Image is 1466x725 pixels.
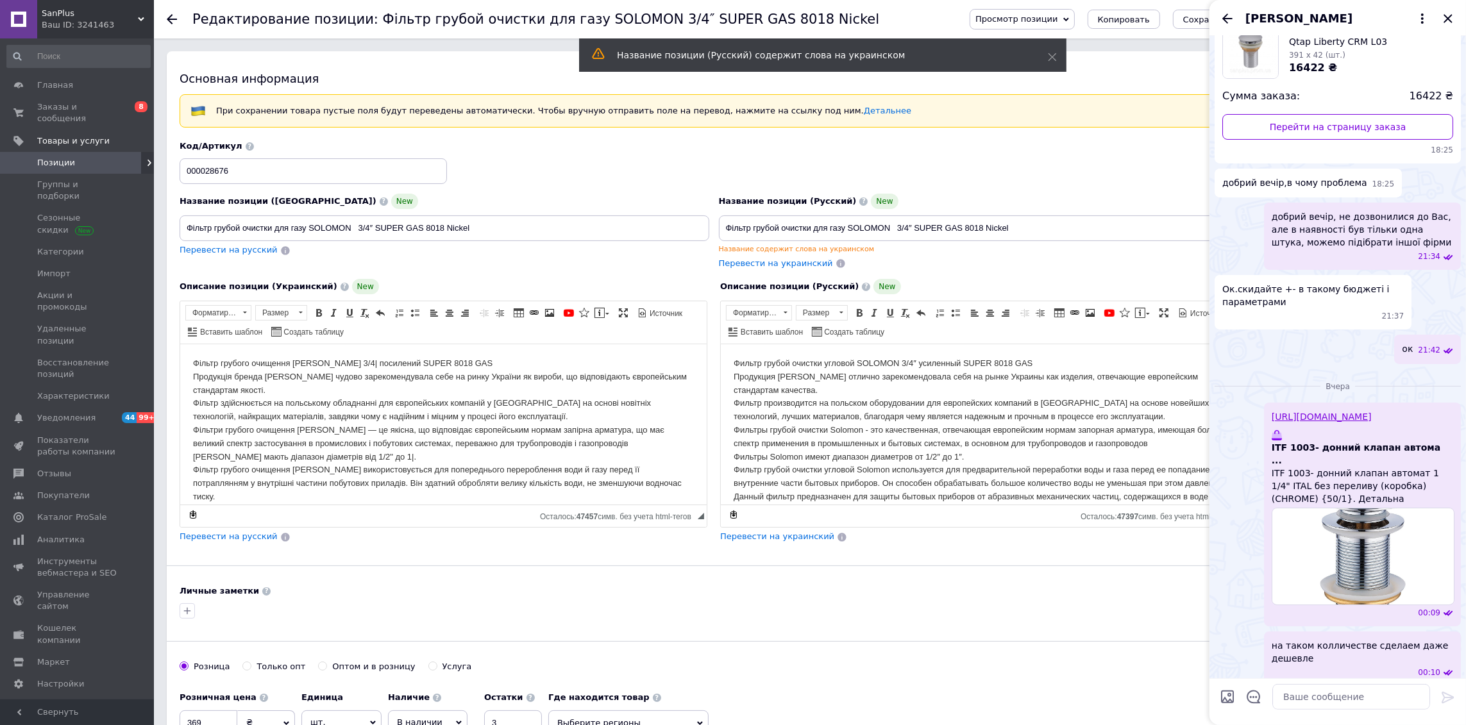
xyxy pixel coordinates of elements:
[37,246,84,258] span: Категории
[864,106,911,115] a: Детальнее
[975,14,1057,24] span: Просмотр позиции
[1245,10,1352,27] span: [PERSON_NAME]
[1289,62,1337,74] span: 16422 ₴
[216,106,911,115] span: При сохранении товара пустые поля будут переведены автоматически. Чтобы вручную отправить поле на...
[883,306,897,320] a: Подчеркнутый (Ctrl+U)
[721,344,1247,504] iframe: Визуальный текстовый редактор, B6B3054E-63D8-4EAF-A9FE-F0BD169ABADE
[873,279,900,294] span: New
[37,678,84,690] span: Настройки
[255,305,307,321] a: Размер
[37,268,71,279] span: Импорт
[1215,379,1461,392] div: 11.10.2025
[1222,145,1453,156] span: 18:25 10.10.2025
[1272,430,1282,440] img: ITF 1003- донний клапан автома ...
[392,306,407,320] a: Вставить / удалить нумерованный список
[914,306,928,320] a: Отменить (Ctrl+Z)
[192,12,879,27] h1: Редактирование позиции: Фільтр грубой очистки для газу SOLOMON 3/4″ SUPER GAS 8018 Nickel
[269,324,346,338] a: Создать таблицу
[37,412,96,424] span: Уведомления
[822,327,884,338] span: Создать таблицу
[190,103,206,119] img: :flag-ua:
[1410,89,1453,104] span: 16422 ₴
[342,306,357,320] a: Подчеркнутый (Ctrl+U)
[180,196,376,206] span: Название позиции ([GEOGRAPHIC_DATA])
[180,215,709,241] input: Например, H&M женское платье зеленое 38 размер вечернее макси с блестками
[1222,89,1300,104] span: Сумма заказа:
[358,306,372,320] a: Убрать форматирование
[543,306,557,320] a: Изображение
[720,281,859,291] span: Описание позиции (Русский)
[727,324,805,338] a: Вставить шаблон
[37,79,73,91] span: Главная
[1222,176,1367,190] span: добрий вечір,в чому проблема
[1118,306,1132,320] a: Вставить иконку
[1183,15,1313,24] i: Сохранить, перейти к списку
[719,244,1249,254] div: Название содержит слова на украинском
[167,14,177,24] div: Вернуться назад
[1081,509,1238,521] div: Подсчет символов
[562,306,576,320] a: Добавить видео с YouTube
[42,8,138,19] span: SanPlus
[37,656,70,668] span: Маркет
[1133,306,1152,320] a: Вставить сообщение
[698,513,704,519] span: Перетащите для изменения размера
[37,490,90,501] span: Покупатели
[1272,210,1453,249] span: добрий вечір, не дозвонилися до Вас, але в наявності був тільки одна штука, можемо підібрати іншо...
[180,531,278,541] span: Перевести на русский
[37,101,119,124] span: Заказы и сообщения
[648,308,682,319] span: Источник
[198,327,262,338] span: Вставить шаблон
[617,49,1016,62] div: Название позиции (Русский) содержит слова на украинском
[373,306,387,320] a: Отменить (Ctrl+Z)
[720,531,834,541] span: Перевести на украинский
[180,71,1248,87] div: Основная информация
[352,279,379,294] span: New
[13,13,514,639] body: Визуальный текстовый редактор, B6B3054E-63D8-4EAF-A9FE-F0BD169ABADE
[37,323,119,346] span: Удаленные позиции
[796,306,835,320] span: Размер
[719,215,1249,241] input: Например, H&M женское платье зеленое 38 размер вечернее макси с блестками
[1272,412,1372,422] a: [URL][DOMAIN_NAME]
[180,692,257,702] b: Розничная цена
[1402,342,1413,356] span: ок
[1018,306,1032,320] a: Уменьшить отступ
[1372,179,1395,190] span: 18:25 10.10.2025
[1052,306,1066,320] a: Таблица
[1382,311,1404,322] span: 21:37 10.10.2025
[37,179,119,202] span: Группы и подборки
[1272,508,1454,605] img: ITF 1003- донний клапан автома ...
[636,306,684,320] a: Источник
[442,661,472,672] div: Услуга
[185,305,251,321] a: Форматирование
[796,305,848,321] a: Размер
[37,589,119,612] span: Управление сайтом
[180,344,707,504] iframe: Визуальный текстовый редактор, 2D3EC2D3-8DCC-410E-ADE0-C0DD7BAE0F16
[282,327,344,338] span: Создать таблицу
[1188,308,1223,319] span: Источник
[186,508,200,522] a: Сделать резервную копию сейчас
[180,141,242,151] span: Код/Артикул
[408,306,422,320] a: Вставить / удалить маркированный список
[1272,467,1453,505] span: ITF 1003- донний клапан автомат 1 1/4" ITAL без переливу (коробка) (CHROME) {50/1}. Детальна інфо...
[1098,15,1150,24] span: Копировать
[948,306,963,320] a: Вставить / удалить маркированный список
[37,435,119,458] span: Показатели работы компании
[933,306,947,320] a: Вставить / удалить нумерованный список
[312,306,326,320] a: Полужирный (Ctrl+B)
[122,412,137,423] span: 44
[1068,306,1082,320] a: Вставить/Редактировать ссылку (Ctrl+L)
[1173,10,1323,29] button: Сохранить, перейти к списку
[1272,639,1453,665] span: на таком колличестве сделаем даже дешевле
[327,306,341,320] a: Курсив (Ctrl+I)
[1245,688,1262,705] button: Открыть шаблоны ответов
[427,306,441,320] a: По левому краю
[852,306,866,320] a: Полужирный (Ctrl+B)
[484,692,523,702] b: Остатки
[391,194,418,209] span: New
[1222,114,1453,140] a: Перейти на страницу заказа
[13,13,514,666] body: Визуальный текстовый редактор, 2D3EC2D3-8DCC-410E-ADE0-C0DD7BAE0F16
[37,157,75,169] span: Позиции
[257,661,305,672] div: Только опт
[180,586,259,596] b: Личные заметки
[868,306,882,320] a: Курсив (Ctrl+I)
